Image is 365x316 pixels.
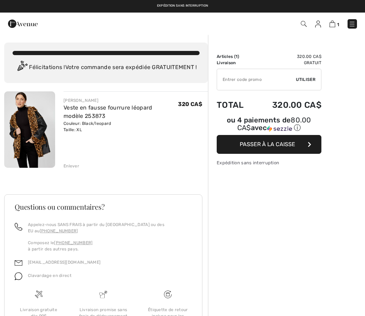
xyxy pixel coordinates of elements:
td: Gratuit [254,60,321,66]
div: ou 4 paiements de80.00 CA$avecSezzle Cliquez pour en savoir plus sur Sezzle [217,117,321,135]
h3: Questions ou commentaires? [15,203,192,210]
img: Livraison gratuite dès 99$ [35,291,43,298]
div: Couleur: Black/leopard Taille: XL [64,120,178,133]
div: Enlever [64,163,79,169]
img: Veste en fausse fourrure léopard modèle 253873 [4,91,55,168]
div: [PERSON_NAME] [64,97,178,104]
img: Livraison gratuite dès 99$ [164,291,172,298]
p: Composez le à partir des autres pays. [28,240,192,252]
a: 1ère Avenue [8,20,38,27]
span: Passer à la caisse [240,141,295,148]
a: 1 [329,20,339,28]
input: Code promo [217,69,296,90]
td: Total [217,93,254,117]
a: [EMAIL_ADDRESS][DOMAIN_NAME] [28,260,100,265]
a: [PHONE_NUMBER] [54,240,92,245]
span: 1 [337,22,339,27]
span: Clavardage en direct [28,273,72,278]
span: 1 [236,54,238,59]
img: call [15,223,22,231]
td: Livraison [217,60,254,66]
td: 320.00 CA$ [254,93,321,117]
img: Congratulation2.svg [15,61,29,75]
img: Livraison promise sans frais de dédouanement surprise&nbsp;! [99,291,107,298]
img: chat [15,272,22,280]
button: Passer à la caisse [217,135,321,154]
a: Veste en fausse fourrure léopard modèle 253873 [64,104,152,119]
span: Utiliser [296,76,315,83]
img: Panier d'achat [329,21,335,27]
span: 80.00 CA$ [237,116,311,132]
div: Expédition sans interruption [217,159,321,166]
div: Félicitations ! Votre commande sera expédiée GRATUITEMENT ! [13,61,200,75]
div: ou 4 paiements de avec [217,117,321,133]
img: email [15,259,22,267]
img: 1ère Avenue [8,17,38,31]
img: Sezzle [267,126,292,132]
td: 320.00 CA$ [254,53,321,60]
p: Appelez-nous SANS FRAIS à partir du [GEOGRAPHIC_DATA] ou des EU au [28,221,192,234]
a: [PHONE_NUMBER] [40,228,78,233]
img: Recherche [301,21,307,27]
td: Articles ( ) [217,53,254,60]
span: 320 CA$ [178,101,202,107]
img: Mes infos [315,21,321,28]
img: Menu [349,21,356,28]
